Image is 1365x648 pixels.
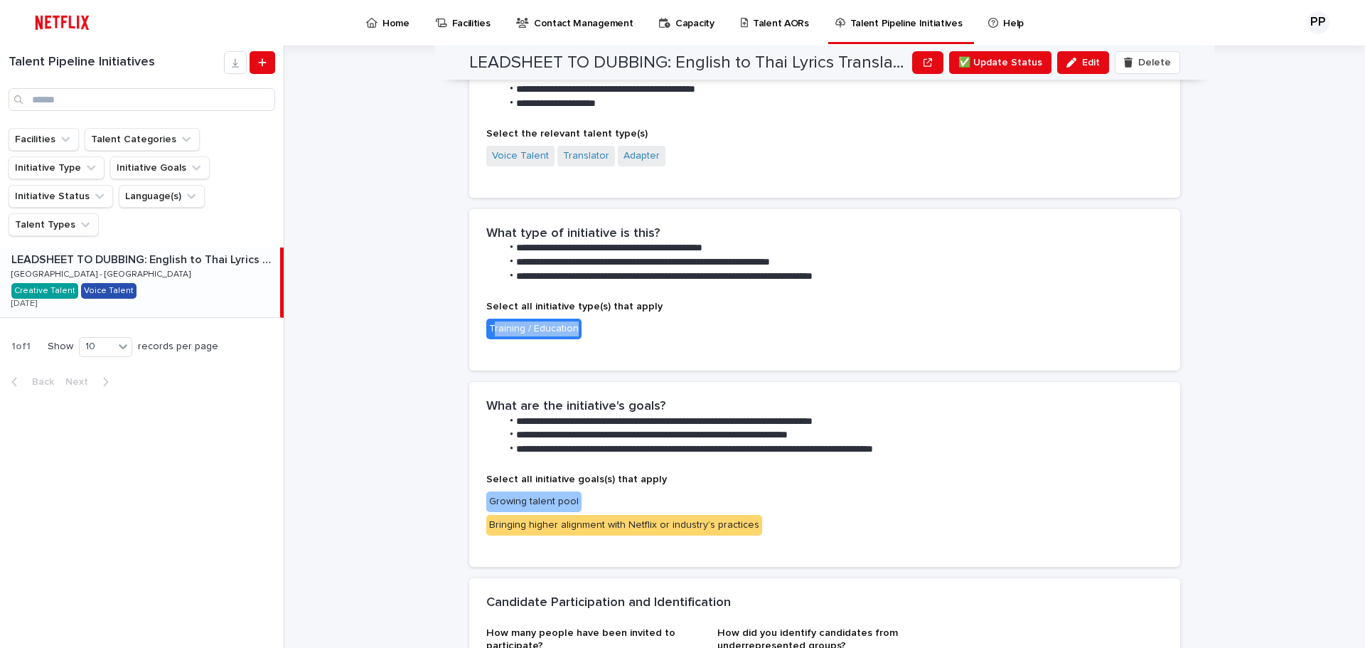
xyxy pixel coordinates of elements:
[23,377,54,387] span: Back
[80,339,114,354] div: 10
[492,149,549,164] a: Voice Talent
[119,185,205,208] button: Language(s)
[486,302,663,312] span: Select all initiative type(s) that apply
[9,128,79,151] button: Facilities
[9,55,224,70] h1: Talent Pipeline Initiatives
[85,128,200,151] button: Talent Categories
[486,595,731,611] h2: Candidate Participation and Identification
[1115,51,1180,74] button: Delete
[486,515,762,536] div: Bringing higher alignment with Netflix or industry’s practices
[110,156,210,179] button: Initiative Goals
[9,213,99,236] button: Talent Types
[28,9,96,37] img: ifQbXi3ZQGMSEF7WDB7W
[563,149,609,164] a: Translator
[486,492,582,512] div: Growing talent pool
[11,299,37,309] p: [DATE]
[1082,58,1100,68] span: Edit
[65,377,97,387] span: Next
[9,185,113,208] button: Initiative Status
[486,319,582,339] div: Training / Education
[1307,11,1329,34] div: PP
[958,55,1042,70] span: ✅ Update Status
[11,283,78,299] div: Creative Talent
[138,341,218,353] p: records per page
[81,283,136,299] div: Voice Talent
[60,376,120,388] button: Next
[486,399,665,415] h2: What are the initiative's goals?
[486,129,648,139] span: Select the relevant talent type(s)
[1057,51,1109,74] button: Edit
[486,226,660,242] h2: What type of initiative is this?
[9,88,275,111] input: Search
[11,267,193,280] p: [GEOGRAPHIC_DATA] - [GEOGRAPHIC_DATA]
[486,474,667,484] span: Select all initiative goals(s) that apply
[9,156,105,179] button: Initiative Type
[949,51,1051,74] button: ✅ Update Status
[623,149,660,164] a: Adapter
[1138,58,1171,68] span: Delete
[48,341,73,353] p: Show
[469,53,906,73] h2: LEADSHEET TO DUBBING: English to Thai Lyrics Translation for Dubbing Workshop
[11,250,277,267] p: LEADSHEET TO DUBBING: English to Thai Lyrics Translation for Dubbing Workshop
